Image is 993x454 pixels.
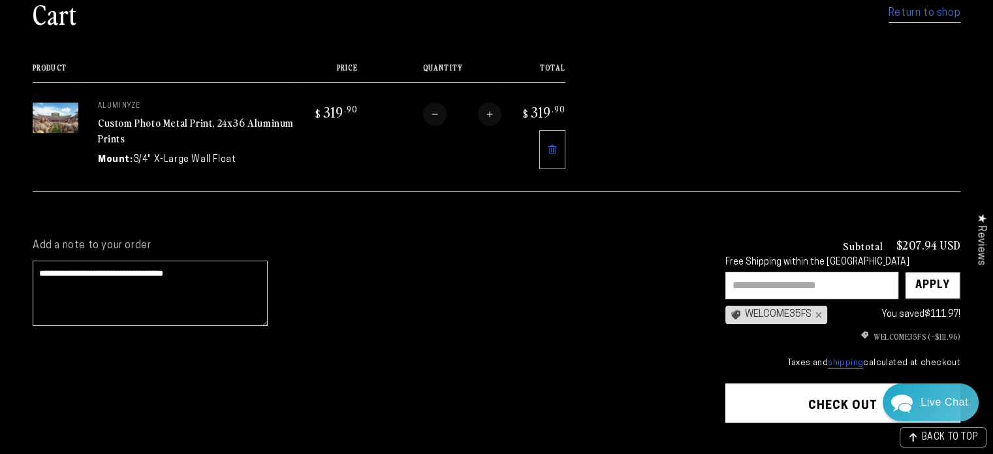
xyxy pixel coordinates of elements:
a: Custom Photo Metal Print, 24x36 Aluminum Prints [98,115,294,146]
p: $207.94 USD [896,239,960,251]
a: Return to shop [889,4,960,23]
p: Aluminyze [98,103,294,110]
bdi: 319 [521,103,565,121]
div: You saved ! [834,306,960,323]
ul: Discount [725,331,960,342]
th: Total [501,63,565,82]
h3: Subtotal [842,240,883,251]
label: Add a note to your order [33,239,699,253]
a: Remove 24"x36" Rectangle White Matte Aluminyzed Photo [539,130,565,169]
a: shipping [828,359,863,368]
div: Click to open Judge.me floating reviews tab [968,203,993,276]
div: Chat widget toggle [883,383,979,421]
small: Taxes and calculated at checkout [725,357,960,370]
bdi: 319 [313,103,358,121]
div: WELCOME35FS [725,306,827,324]
span: $ [315,107,321,120]
div: Contact Us Directly [921,383,968,421]
th: Price [294,63,358,82]
div: Free Shipping within the [GEOGRAPHIC_DATA] [725,257,960,268]
span: BACK TO TOP [921,433,978,442]
span: $111.97 [924,310,958,319]
img: 24"x36" Rectangle White Matte Aluminyzed Photo [33,103,78,133]
sup: .90 [552,103,565,114]
div: Apply [915,272,950,299]
span: $ [523,107,529,120]
input: Quantity for Custom Photo Metal Print, 24x36 Aluminum Prints [447,103,478,126]
li: WELCOME35FS (–$111.96) [725,331,960,342]
dt: Mount: [98,153,133,167]
div: × [812,310,822,320]
button: Check out [725,383,960,423]
sup: .90 [344,103,358,114]
th: Quantity [358,63,501,82]
th: Product [33,63,294,82]
dd: 3/4" X-Large Wall Float [133,153,236,167]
